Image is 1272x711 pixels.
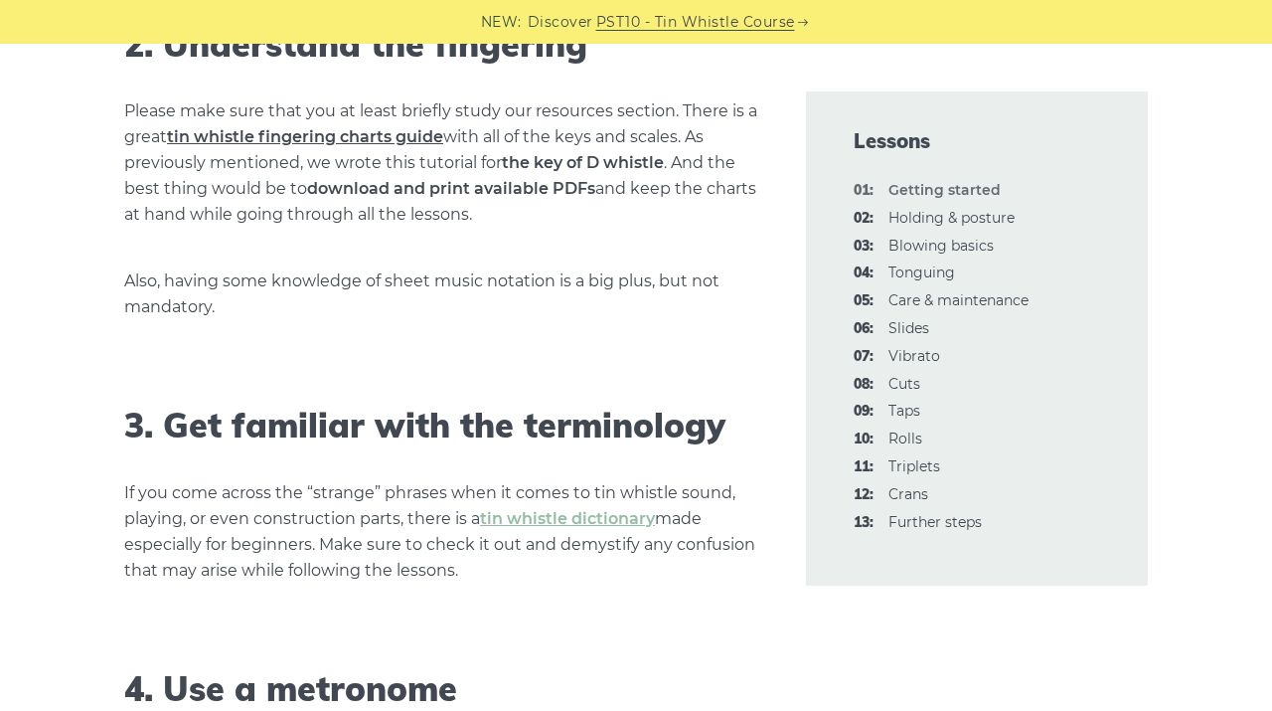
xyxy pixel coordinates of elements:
a: 13:Further steps [888,513,982,531]
span: NEW: [481,11,522,34]
span: Discover [528,11,593,34]
strong: download and print available PDFs [307,179,595,198]
a: 08:Cuts [888,375,920,393]
a: 02:Holding & posture [888,209,1015,227]
a: tin whistle dictionary [480,509,655,528]
a: 03:Blowing basics [888,237,994,255]
p: Please make sure that you at least briefly study our resources section. There is a great with all... [124,98,758,228]
a: 12:Crans [888,485,928,503]
a: tin whistle fingering charts guide [167,127,443,146]
p: Also, having some knowledge of sheet music notation is a big plus, but not mandatory. [124,268,758,320]
span: 10: [854,428,874,451]
h2: 3. Get familiar with the terminology [124,406,758,446]
h2: 2. Understand the fingering [124,25,758,66]
a: 06:Slides [888,319,929,337]
span: 06: [854,317,874,341]
span: 07: [854,345,874,369]
a: PST10 - Tin Whistle Course [596,11,795,34]
span: 08: [854,373,874,397]
h2: 4. Use a metronome [124,669,758,710]
a: 09:Taps [888,402,920,420]
span: 03: [854,235,874,259]
span: Lessons [854,127,1100,155]
strong: Getting started [888,181,1001,199]
span: 02: [854,207,874,231]
span: 04: [854,262,874,285]
span: 09: [854,400,874,424]
span: 11: [854,455,874,479]
span: 13: [854,511,874,535]
a: 05:Care & maintenance [888,291,1029,309]
a: 07:Vibrato [888,347,940,365]
span: 12: [854,483,874,507]
span: 01: [854,179,874,203]
p: If you come across the “strange” phrases when it comes to tin whistle sound, playing, or even con... [124,480,758,584]
a: 10:Rolls [888,430,922,447]
a: 11:Triplets [888,457,940,475]
strong: the key of D whistle [502,153,664,172]
a: 04:Tonguing [888,264,955,281]
span: 05: [854,289,874,313]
